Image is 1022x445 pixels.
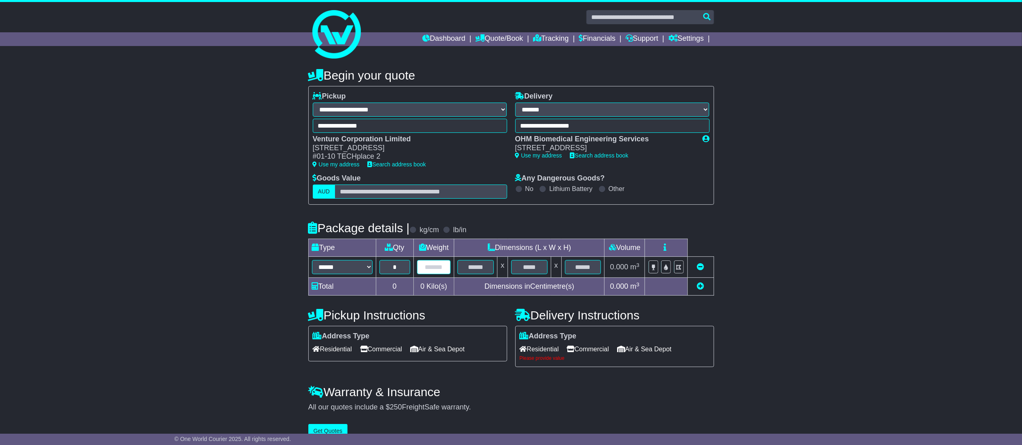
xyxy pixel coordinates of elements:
span: Residential [313,343,352,355]
a: Tracking [533,32,569,46]
span: Air & Sea Depot [410,343,465,355]
label: Other [609,185,625,193]
label: Delivery [515,92,553,101]
a: Search address book [368,161,426,168]
td: 0 [376,278,413,296]
sup: 3 [636,262,640,268]
sup: 3 [636,281,640,288]
td: Kilo(s) [413,278,454,296]
a: Financials [579,32,615,46]
div: [STREET_ADDRESS] [313,144,499,153]
td: Type [308,239,376,257]
label: AUD [313,185,335,199]
label: Pickup [313,92,346,101]
td: Weight [413,239,454,257]
button: Get Quotes [308,424,348,438]
div: Please provide value [520,355,710,361]
div: Venture Corporation Limited [313,135,499,144]
label: lb/in [453,226,466,235]
h4: Package details | [308,221,410,235]
td: x [497,257,508,278]
td: Volume [605,239,645,257]
span: Commercial [360,343,402,355]
a: Support [626,32,658,46]
span: 0.000 [610,263,628,271]
a: Search address book [570,152,628,159]
td: Qty [376,239,413,257]
div: [STREET_ADDRESS] [515,144,695,153]
span: 250 [390,403,402,411]
a: Use my address [313,161,360,168]
a: Settings [668,32,704,46]
h4: Begin your quote [308,69,714,82]
span: 0.000 [610,282,628,290]
label: Address Type [520,332,577,341]
span: m [630,282,640,290]
td: Dimensions (L x W x H) [454,239,605,257]
label: kg/cm [419,226,439,235]
h4: Pickup Instructions [308,309,507,322]
label: No [525,185,533,193]
span: Air & Sea Depot [617,343,672,355]
label: Address Type [313,332,370,341]
a: Quote/Book [475,32,523,46]
label: Lithium Battery [549,185,592,193]
span: © One World Courier 2025. All rights reserved. [175,436,291,442]
h4: Warranty & Insurance [308,385,714,399]
div: OHM Biomedical Engineering Services [515,135,695,144]
a: Dashboard [422,32,466,46]
span: Residential [520,343,559,355]
label: Goods Value [313,174,361,183]
span: Commercial [567,343,609,355]
label: Any Dangerous Goods? [515,174,605,183]
h4: Delivery Instructions [515,309,714,322]
td: x [551,257,561,278]
a: Use my address [515,152,562,159]
td: Dimensions in Centimetre(s) [454,278,605,296]
a: Remove this item [697,263,704,271]
div: #01-10 TECHplace 2 [313,152,499,161]
span: 0 [420,282,424,290]
div: All our quotes include a $ FreightSafe warranty. [308,403,714,412]
span: m [630,263,640,271]
a: Add new item [697,282,704,290]
td: Total [308,278,376,296]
